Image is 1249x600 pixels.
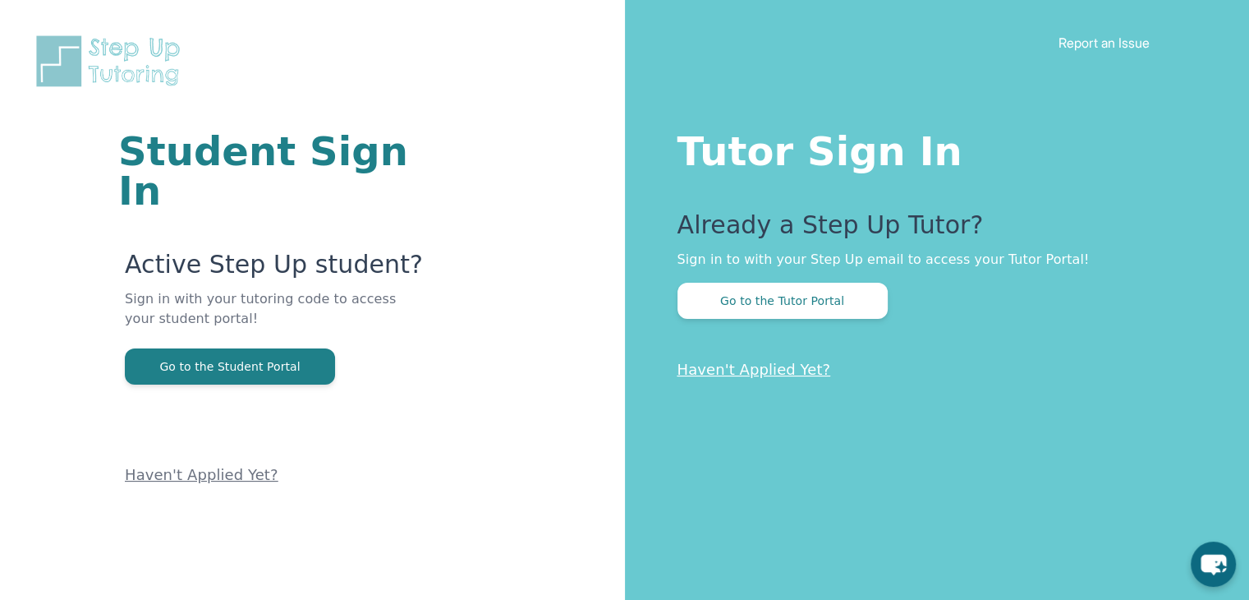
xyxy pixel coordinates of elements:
p: Active Step Up student? [125,250,428,289]
a: Go to the Student Portal [125,358,335,374]
h1: Student Sign In [118,132,428,210]
p: Sign in to with your Step Up email to access your Tutor Portal! [677,250,1184,270]
button: Go to the Student Portal [125,348,335,385]
h1: Tutor Sign In [677,125,1184,171]
a: Haven't Applied Yet? [125,466,278,483]
p: Already a Step Up Tutor? [677,210,1184,250]
a: Go to the Tutor Portal [677,293,888,308]
p: Sign in with your tutoring code to access your student portal! [125,289,428,348]
button: chat-button [1191,542,1236,587]
a: Haven't Applied Yet? [677,361,831,378]
button: Go to the Tutor Portal [677,283,888,319]
img: Step Up Tutoring horizontal logo [33,33,191,90]
a: Report an Issue [1058,35,1150,51]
